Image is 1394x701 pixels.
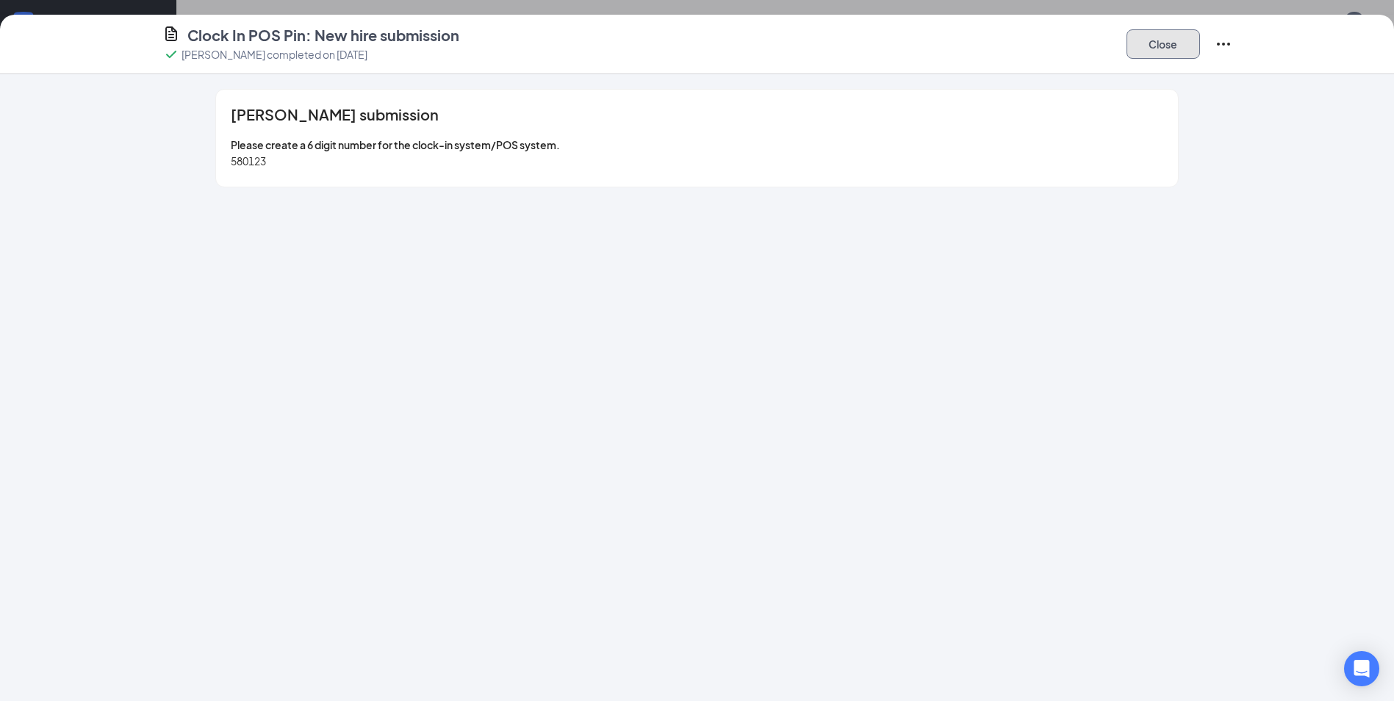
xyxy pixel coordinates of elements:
[1127,29,1200,59] button: Close
[1344,651,1379,686] div: Open Intercom Messenger
[231,138,560,151] span: Please create a 6 digit number for the clock-in system/POS system.
[162,25,180,43] svg: CustomFormIcon
[1215,35,1232,53] svg: Ellipses
[162,46,180,63] svg: Checkmark
[182,47,367,62] p: [PERSON_NAME] completed on [DATE]
[231,154,266,168] span: 580123
[231,107,439,122] span: [PERSON_NAME] submission
[187,25,459,46] h4: Clock In POS Pin: New hire submission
